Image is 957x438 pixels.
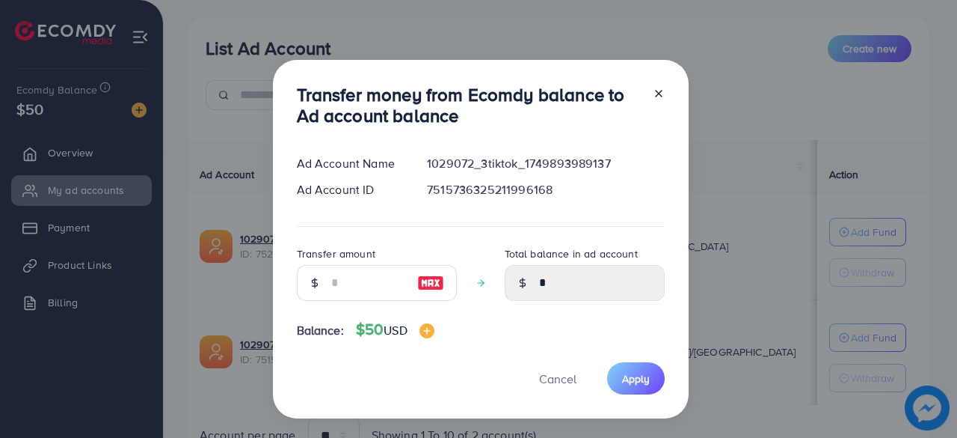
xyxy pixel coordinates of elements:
[297,322,344,339] span: Balance:
[520,362,595,395] button: Cancel
[285,155,416,172] div: Ad Account Name
[622,371,650,386] span: Apply
[505,246,638,261] label: Total balance in ad account
[285,181,416,198] div: Ad Account ID
[607,362,665,395] button: Apply
[415,181,676,198] div: 7515736325211996168
[384,322,407,338] span: USD
[297,246,375,261] label: Transfer amount
[539,371,576,387] span: Cancel
[297,84,641,127] h3: Transfer money from Ecomdy balance to Ad account balance
[417,274,444,292] img: image
[356,320,434,339] h4: $50
[415,155,676,172] div: 1029072_3tiktok_1749893989137
[419,323,434,338] img: image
